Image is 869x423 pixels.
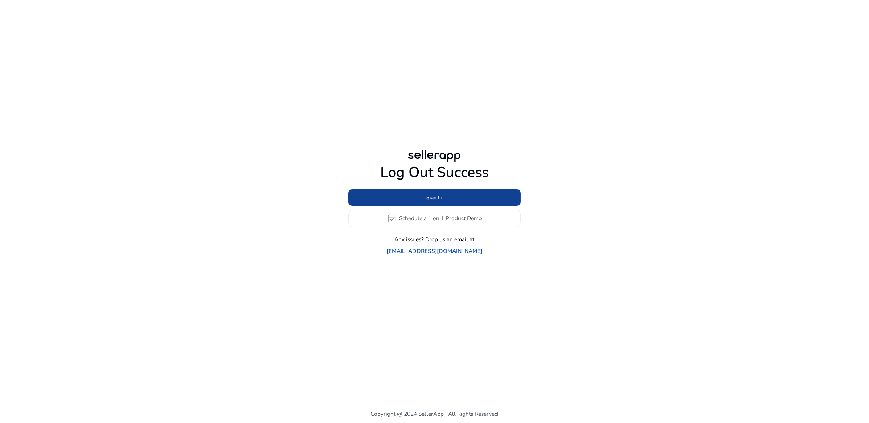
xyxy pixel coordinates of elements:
a: [EMAIL_ADDRESS][DOMAIN_NAME] [387,247,482,255]
p: Any issues? Drop us an email at [395,235,475,243]
button: event_availableSchedule a 1 on 1 Product Demo [348,210,521,227]
h1: Log Out Success [348,164,521,181]
span: Sign In [427,194,443,201]
button: Sign In [348,189,521,206]
span: event_available [387,214,397,223]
